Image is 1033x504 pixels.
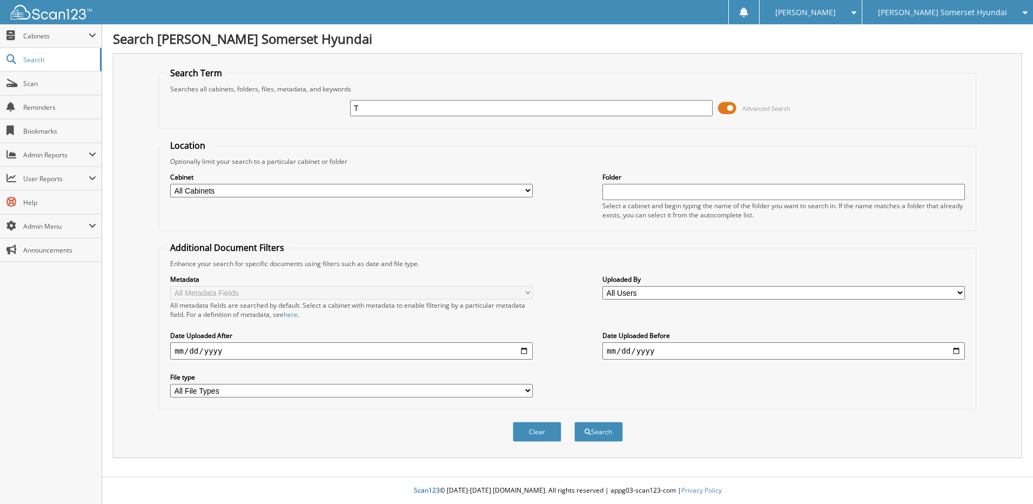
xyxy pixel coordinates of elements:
div: All metadata fields are searched by default. Select a cabinet with metadata to enable filtering b... [170,301,533,319]
div: Select a cabinet and begin typing the name of the folder you want to search in. If the name match... [602,201,965,220]
div: Enhance your search for specific documents using filters such as date and file type. [165,259,970,268]
label: File type [170,373,533,382]
span: Help [23,198,96,207]
input: start [170,342,533,360]
span: [PERSON_NAME] Somerset Hyundai [878,9,1007,16]
label: Cabinet [170,173,533,182]
button: Clear [513,422,561,442]
label: Metadata [170,275,533,284]
img: scan123-logo-white.svg [11,5,92,19]
span: Advanced Search [742,104,790,112]
h1: Search [PERSON_NAME] Somerset Hyundai [113,30,1022,48]
input: end [602,342,965,360]
span: Scan [23,79,96,88]
legend: Additional Document Filters [165,242,290,254]
span: Admin Reports [23,150,89,160]
span: Search [23,55,95,64]
span: [PERSON_NAME] [775,9,836,16]
button: Search [574,422,623,442]
label: Folder [602,173,965,182]
label: Uploaded By [602,275,965,284]
legend: Location [165,140,211,151]
label: Date Uploaded Before [602,331,965,340]
div: Optionally limit your search to a particular cabinet or folder [165,157,970,166]
div: Searches all cabinets, folders, files, metadata, and keywords [165,84,970,94]
span: Cabinets [23,31,89,41]
span: Scan123 [414,486,440,495]
label: Date Uploaded After [170,331,533,340]
div: © [DATE]-[DATE] [DOMAIN_NAME]. All rights reserved | appg03-scan123-com | [102,478,1033,504]
span: Announcements [23,246,96,255]
span: Admin Menu [23,222,89,231]
span: Bookmarks [23,127,96,136]
span: Reminders [23,103,96,112]
legend: Search Term [165,67,227,79]
a: here [284,310,298,319]
span: User Reports [23,174,89,183]
a: Privacy Policy [681,486,722,495]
